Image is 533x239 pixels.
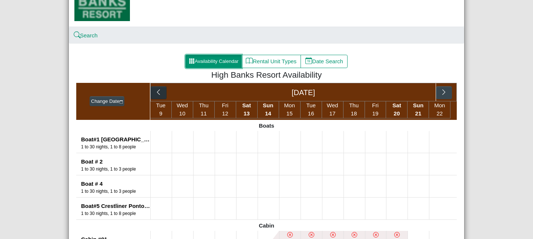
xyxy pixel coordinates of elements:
[352,232,357,238] svg: x circle
[244,110,250,117] span: 13
[394,110,400,117] span: 20
[201,110,207,117] span: 11
[81,202,150,211] div: Boat#5 Crestliner Pontoon
[90,96,124,107] button: Change Datecalendar
[81,166,150,172] div: Number of Guests
[81,180,150,188] div: Boat # 4
[286,110,293,117] span: 15
[372,110,379,117] span: 19
[373,232,379,238] svg: x circle
[301,55,348,68] button: calendar dateDate Search
[120,100,123,104] svg: calendar
[81,188,150,195] div: Number of Guests
[394,232,400,238] svg: x circle
[287,232,293,238] svg: x circle
[82,70,451,80] h4: High Banks Resort Availability
[246,57,253,64] svg: book
[74,32,98,38] a: searchSearch
[436,86,452,100] button: chevron right
[440,89,447,96] svg: chevron right
[189,58,195,64] svg: grid3x3 gap fill
[76,220,457,231] div: Cabin
[159,110,162,117] span: 9
[81,210,150,217] div: Number of Guests
[301,101,322,118] li: Tue
[343,101,365,118] li: Thu
[193,101,215,118] li: Thu
[236,101,258,118] li: Sat
[429,101,450,118] li: Mon
[215,101,236,118] li: Fri
[179,110,185,117] span: 10
[365,101,386,118] li: Fri
[151,86,167,100] button: chevron left
[172,101,193,118] li: Wed
[351,110,357,117] span: 18
[81,158,150,166] div: Boat # 2
[305,57,312,64] svg: calendar date
[222,110,228,117] span: 12
[265,110,271,117] span: 14
[150,101,172,118] li: Tue
[437,110,443,117] span: 22
[171,83,436,101] div: [DATE]
[241,55,301,68] button: bookRental Unit Types
[76,120,457,131] div: Boats
[415,110,422,117] span: 21
[81,135,150,144] div: Boat#1 [GEOGRAPHIC_DATA]
[408,101,429,118] li: Sun
[258,101,279,118] li: Sun
[330,232,336,238] svg: x circle
[309,232,314,238] svg: x circle
[74,33,80,38] svg: search
[81,144,150,150] div: Number of Guests
[279,101,301,118] li: Mon
[155,89,162,96] svg: chevron left
[386,101,408,118] li: Sat
[308,110,314,117] span: 16
[329,110,336,117] span: 17
[322,101,343,118] li: Wed
[185,55,242,68] button: grid3x3 gap fillAvailability Calendar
